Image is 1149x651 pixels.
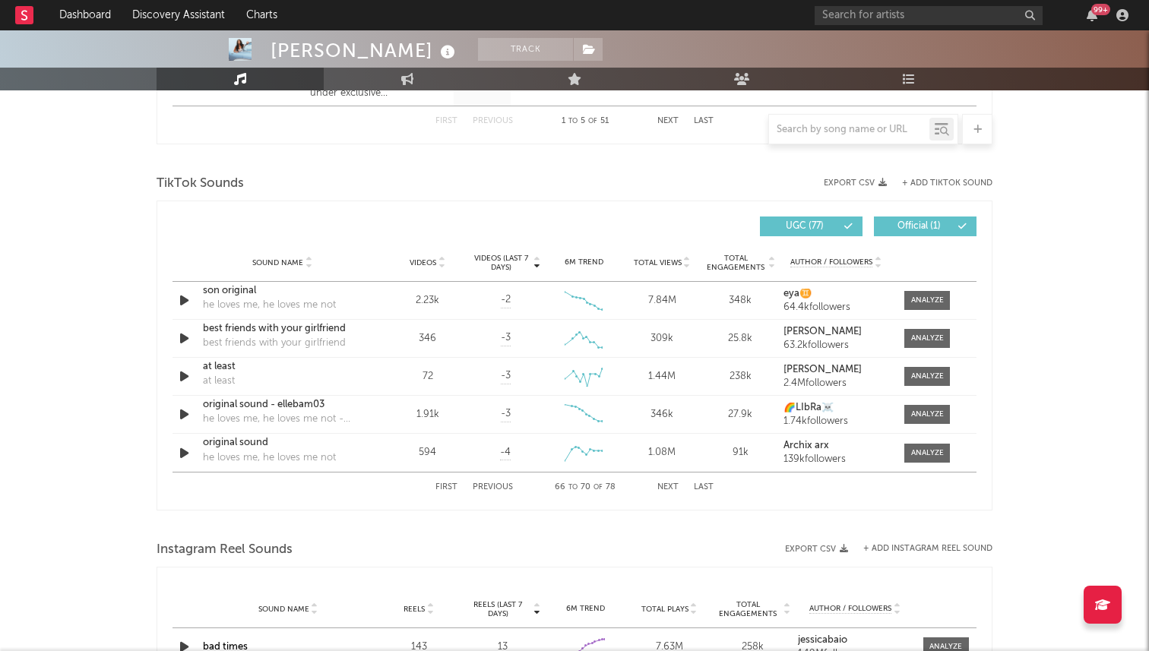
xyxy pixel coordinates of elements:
[203,336,346,351] div: best friends with your girlfriend
[203,283,362,299] a: son original
[392,293,463,308] div: 2.23k
[501,368,511,384] span: -3
[705,407,776,422] div: 27.9k
[783,302,889,313] div: 64.4k followers
[790,258,872,267] span: Author / Followers
[203,321,362,337] a: best friends with your girlfriend
[404,605,425,614] span: Reels
[464,600,531,618] span: Reels (last 7 days)
[627,407,698,422] div: 346k
[783,340,889,351] div: 63.2k followers
[627,445,698,460] div: 1.08M
[809,604,891,614] span: Author / Followers
[203,450,336,466] div: he loves me, he loves me not
[157,175,244,193] span: TikTok Sounds
[1087,9,1097,21] button: 99+
[769,124,929,136] input: Search by song name or URL
[715,600,782,618] span: Total Engagements
[627,331,698,346] div: 309k
[848,545,992,553] div: + Add Instagram Reel Sound
[783,403,889,413] a: 🌈LIbRa☠️
[884,222,954,231] span: Official ( 1 )
[1091,4,1110,15] div: 99 +
[694,483,714,491] button: Last
[705,369,776,384] div: 238k
[627,293,698,308] div: 7.84M
[470,254,532,272] span: Videos (last 7 days)
[203,412,362,427] div: he loves me, he loves me not - stripped
[258,605,309,614] span: Sound Name
[203,374,235,389] div: at least
[783,289,812,299] strong: eya♊
[874,216,976,236] button: Official(1)
[705,293,776,308] div: 348k
[203,359,362,374] a: at least
[798,635,847,645] strong: jessicabaio
[783,441,829,450] strong: Archix arx
[548,603,624,615] div: 6M Trend
[783,454,889,465] div: 139k followers
[392,445,463,460] div: 594
[783,289,889,299] a: eya♊
[501,330,511,346] span: -3
[783,378,889,389] div: 2.4M followers
[627,369,698,384] div: 1.44M
[815,6,1043,25] input: Search for artists
[770,222,840,231] span: UGC ( 77 )
[887,179,992,188] button: + Add TikTok Sound
[783,441,889,451] a: Archix arx
[543,112,627,131] div: 1 5 51
[568,484,578,491] span: to
[157,541,293,559] span: Instagram Reel Sounds
[785,545,848,554] button: Export CSV
[705,254,767,272] span: Total Engagements
[203,435,362,450] a: original sound
[500,445,511,460] span: -4
[641,605,688,614] span: Total Plays
[783,327,862,337] strong: [PERSON_NAME]
[705,331,776,346] div: 25.8k
[634,258,682,267] span: Total Views
[783,365,889,375] a: [PERSON_NAME]
[392,407,463,422] div: 1.91k
[473,483,513,491] button: Previous
[783,416,889,427] div: 1.74k followers
[501,292,511,308] span: -2
[760,216,863,236] button: UGC(77)
[392,331,463,346] div: 346
[478,38,573,61] button: Track
[501,406,511,422] span: -3
[203,298,336,313] div: he loves me, he loves me not
[435,483,457,491] button: First
[824,179,887,188] button: Export CSV
[783,327,889,337] a: [PERSON_NAME]
[783,365,862,374] strong: [PERSON_NAME]
[410,258,436,267] span: Videos
[657,483,679,491] button: Next
[593,484,603,491] span: of
[203,397,362,412] a: original sound - ellebam03
[798,635,912,646] a: jessicabaio
[549,257,619,268] div: 6M Trend
[783,403,834,412] strong: 🌈LIbRa☠️
[392,369,463,384] div: 72
[252,258,303,267] span: Sound Name
[543,479,627,497] div: 66 70 78
[863,545,992,553] button: + Add Instagram Reel Sound
[705,445,776,460] div: 91k
[271,38,459,63] div: [PERSON_NAME]
[902,179,992,188] button: + Add TikTok Sound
